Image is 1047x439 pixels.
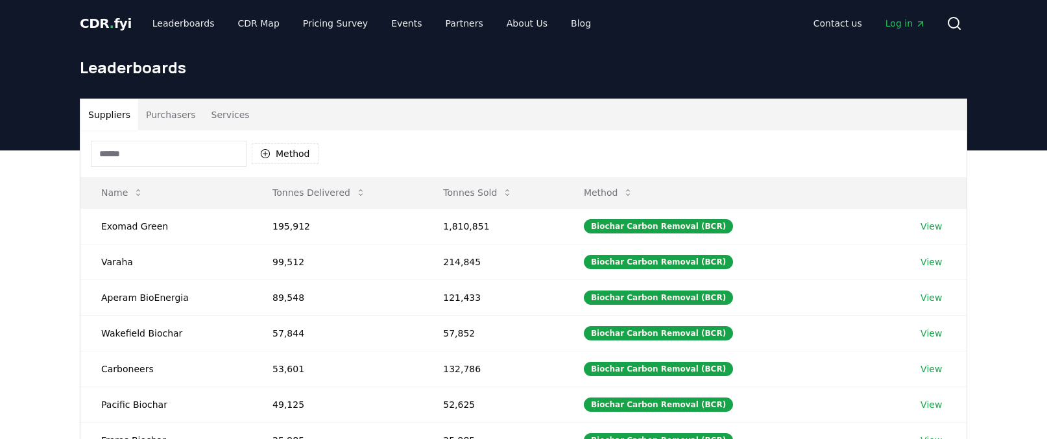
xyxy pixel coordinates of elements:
[435,12,494,35] a: Partners
[80,16,132,31] span: CDR fyi
[584,255,733,269] div: Biochar Carbon Removal (BCR)
[142,12,225,35] a: Leaderboards
[293,12,378,35] a: Pricing Survey
[80,315,252,351] td: Wakefield Biochar
[142,12,601,35] nav: Main
[252,244,422,279] td: 99,512
[584,326,733,340] div: Biochar Carbon Removal (BCR)
[803,12,936,35] nav: Main
[422,244,563,279] td: 214,845
[138,99,204,130] button: Purchasers
[422,208,563,244] td: 1,810,851
[80,244,252,279] td: Varaha
[91,180,154,206] button: Name
[381,12,432,35] a: Events
[584,362,733,376] div: Biochar Carbon Removal (BCR)
[80,208,252,244] td: Exomad Green
[80,279,252,315] td: Aperam BioEnergia
[422,386,563,422] td: 52,625
[80,99,138,130] button: Suppliers
[433,180,523,206] button: Tonnes Sold
[110,16,114,31] span: .
[80,351,252,386] td: Carboneers
[228,12,290,35] a: CDR Map
[921,291,942,304] a: View
[204,99,258,130] button: Services
[573,180,644,206] button: Method
[80,386,252,422] td: Pacific Biochar
[921,220,942,233] a: View
[252,315,422,351] td: 57,844
[584,397,733,412] div: Biochar Carbon Removal (BCR)
[262,180,376,206] button: Tonnes Delivered
[252,351,422,386] td: 53,601
[921,398,942,411] a: View
[875,12,936,35] a: Log in
[422,315,563,351] td: 57,852
[560,12,601,35] a: Blog
[584,219,733,233] div: Biochar Carbon Removal (BCR)
[252,386,422,422] td: 49,125
[921,255,942,268] a: View
[921,327,942,340] a: View
[496,12,558,35] a: About Us
[80,14,132,32] a: CDR.fyi
[252,143,319,164] button: Method
[584,291,733,305] div: Biochar Carbon Removal (BCR)
[80,57,967,78] h1: Leaderboards
[252,279,422,315] td: 89,548
[252,208,422,244] td: 195,912
[803,12,872,35] a: Contact us
[921,362,942,375] a: View
[422,351,563,386] td: 132,786
[885,17,926,30] span: Log in
[422,279,563,315] td: 121,433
